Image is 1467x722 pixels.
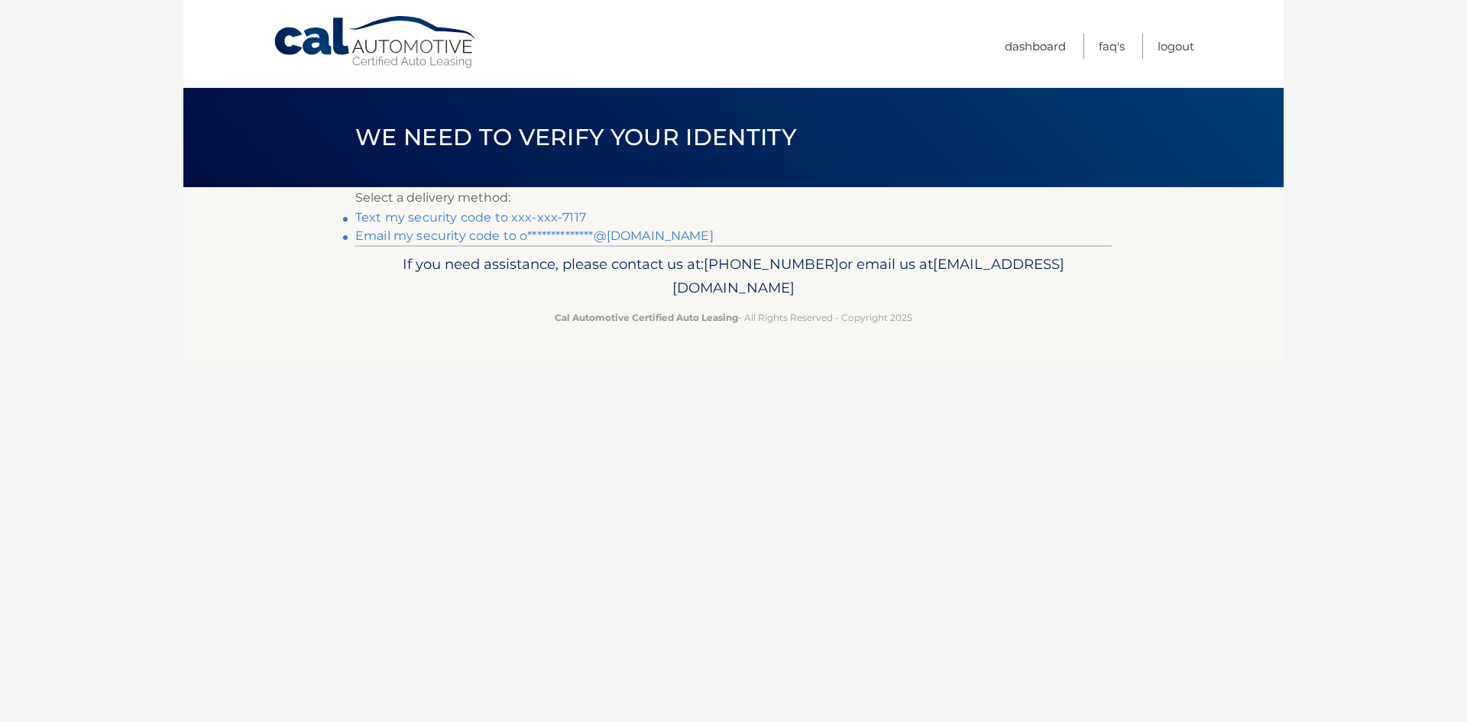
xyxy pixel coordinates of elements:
[365,309,1102,325] p: - All Rights Reserved - Copyright 2025
[704,255,839,273] span: [PHONE_NUMBER]
[273,15,479,70] a: Cal Automotive
[1005,34,1066,59] a: Dashboard
[1158,34,1194,59] a: Logout
[355,210,586,225] a: Text my security code to xxx-xxx-7117
[1099,34,1125,59] a: FAQ's
[355,123,796,151] span: We need to verify your identity
[355,187,1112,209] p: Select a delivery method:
[555,312,738,323] strong: Cal Automotive Certified Auto Leasing
[365,252,1102,301] p: If you need assistance, please contact us at: or email us at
